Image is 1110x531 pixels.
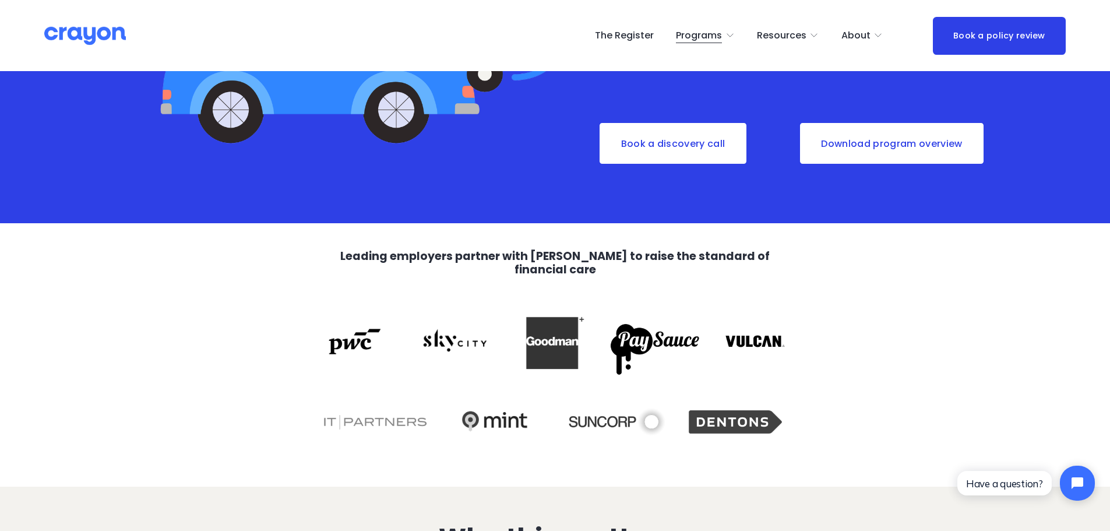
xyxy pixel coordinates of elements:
span: About [841,27,871,44]
span: Resources [757,27,806,44]
a: folder dropdown [676,26,735,45]
a: Book a discovery call [598,122,748,165]
a: folder dropdown [841,26,883,45]
iframe: Tidio Chat [947,456,1105,511]
a: The Register [595,26,654,45]
a: Download program overview [799,122,985,165]
img: Crayon [44,26,126,46]
a: folder dropdown [757,26,819,45]
a: Book a policy review [933,17,1066,55]
span: Programs [676,27,722,44]
strong: Leading employers partner with [PERSON_NAME] to raise the standard of financial care [340,248,772,277]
